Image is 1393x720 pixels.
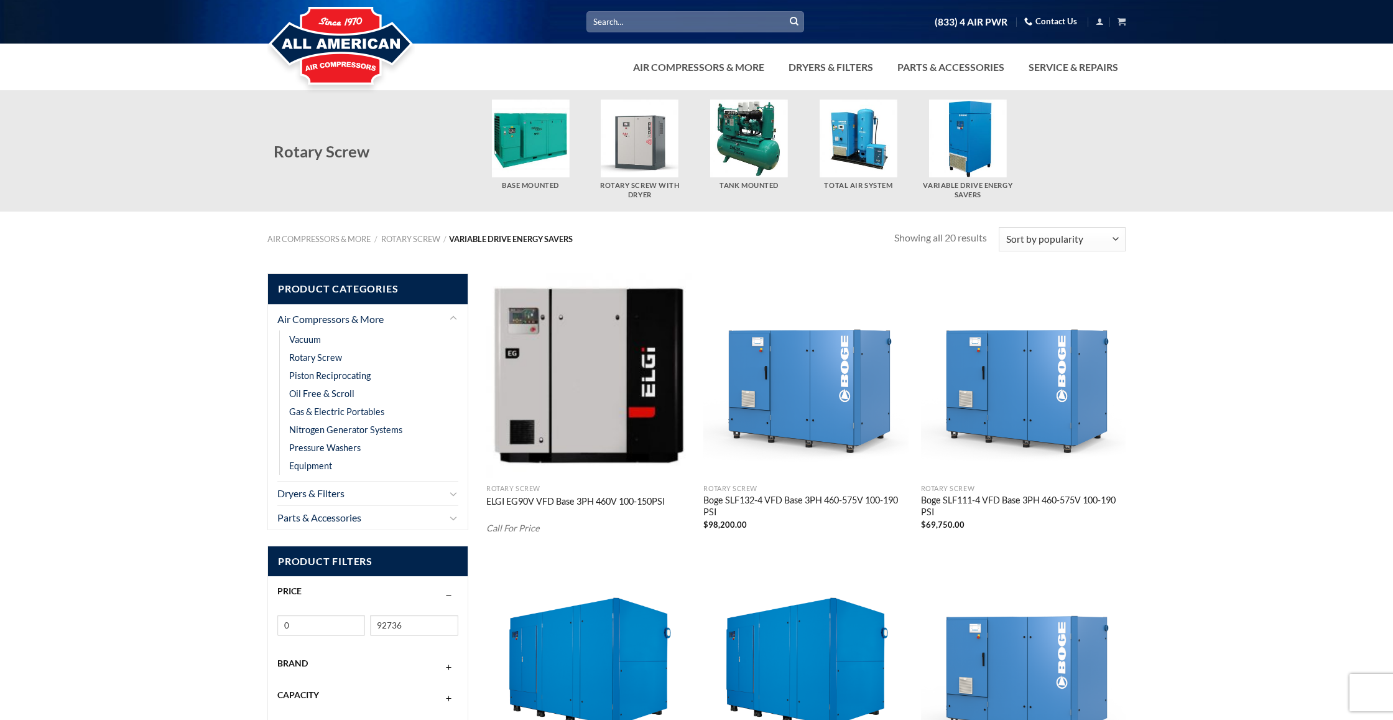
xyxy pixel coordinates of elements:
[268,274,468,304] span: Product Categories
[482,181,579,190] h5: Base Mounted
[448,510,458,525] button: Toggle
[277,615,365,636] input: Min price
[890,55,1012,80] a: Parts & Accessories
[700,181,797,190] h5: Tank Mounted
[491,100,569,177] img: Base Mounted
[919,100,1016,199] a: Visit product category Variable Drive Energy Savers
[921,273,1126,479] img: Boge SLF111-4 VFD Base 3PH 460-575V 100-190 PSI
[781,55,881,80] a: Dryers & Filters
[810,181,907,190] h5: Total Air System
[274,141,482,162] h2: Rotary Screw
[935,11,1007,33] a: (833) 4 AIR PWR
[703,485,909,493] p: Rotary Screw
[443,234,447,244] span: /
[381,234,440,244] a: Rotary Screw
[277,586,302,596] span: Price
[374,234,377,244] span: /
[289,403,384,421] a: Gas & Electric Portables
[267,234,371,244] a: Air Compressors & More
[267,235,894,244] nav: Variable Drive Energy Savers
[921,485,1126,493] p: Rotary Screw
[289,439,361,457] a: Pressure Washers
[591,181,688,199] h5: Rotary Screw With Dryer
[277,658,308,668] span: Brand
[289,367,371,385] a: Piston Reciprocating
[486,273,692,479] img: ELGI 125HP | VFD | Base | 3PH | 460V | 100-150PSI | EG90V
[785,12,803,31] button: Submit
[486,496,665,510] a: ELGI EG90V VFD Base 3PH 460V 100-150PSI
[1021,55,1126,80] a: Service & Repairs
[277,482,445,505] a: Dryers & Filters
[486,485,692,493] p: Rotary Screw
[894,230,987,246] p: Showing all 20 results
[289,348,342,367] a: Rotary Screw
[700,100,797,190] a: Visit product category Tank Mounted
[1096,14,1104,29] a: Login
[370,615,458,636] input: Max price
[601,100,678,177] img: Rotary Screw With Dryer
[703,520,747,530] bdi: 98,200.00
[277,506,445,530] a: Parts & Accessories
[919,181,1016,199] h5: Variable Drive Energy Savers
[703,273,909,479] img: Boge SLF132-4 VFD Base 3PH 460-575V 100-190 PSI
[710,100,788,177] img: Tank Mounted
[820,100,897,177] img: Total Air System
[703,520,708,530] span: $
[268,546,468,577] span: Product Filters
[448,311,458,326] button: Toggle
[277,690,319,700] span: Capacity
[289,457,332,475] a: Equipment
[448,486,458,501] button: Toggle
[586,11,804,32] input: Search…
[591,100,688,199] a: Visit product category Rotary Screw With Dryer
[921,520,965,530] bdi: 69,750.00
[486,523,540,533] em: Call For Price
[289,385,354,403] a: Oil Free & Scroll
[1024,12,1077,31] a: Contact Us
[289,330,321,348] a: Vacuum
[921,520,926,530] span: $
[626,55,772,80] a: Air Compressors & More
[482,100,579,190] a: Visit product category Base Mounted
[703,495,909,520] a: Boge SLF132-4 VFD Base 3PH 460-575V 100-190 PSI
[810,100,907,190] a: Visit product category Total Air System
[921,495,1126,520] a: Boge SLF111-4 VFD Base 3PH 460-575V 100-190 PSI
[999,227,1126,251] select: Shop order
[289,421,402,439] a: Nitrogen Generator Systems
[277,307,445,331] a: Air Compressors & More
[929,100,1007,177] img: Variable Drive Energy Savers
